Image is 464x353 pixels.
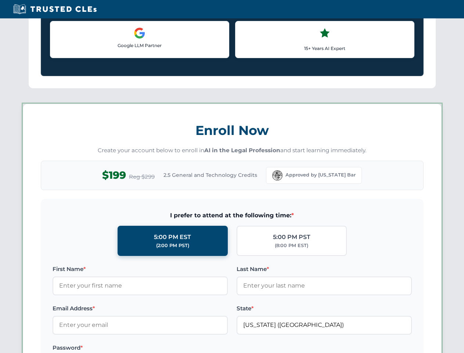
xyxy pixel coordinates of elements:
span: Approved by [US_STATE] Bar [285,171,356,179]
span: Reg $299 [129,172,155,181]
div: (8:00 PM EST) [275,242,308,249]
label: First Name [53,265,228,274]
label: State [237,304,412,313]
h3: Enroll Now [41,119,424,142]
input: Enter your email [53,316,228,334]
div: 5:00 PM PST [273,232,310,242]
img: Google [134,27,145,39]
input: Enter your first name [53,277,228,295]
div: (2:00 PM PST) [156,242,189,249]
img: Trusted CLEs [11,4,99,15]
p: Create your account below to enroll in and start learning immediately. [41,146,424,155]
p: 15+ Years AI Expert [241,45,408,52]
strong: AI in the Legal Profession [204,147,280,154]
div: 5:00 PM EST [154,232,191,242]
span: $199 [102,167,126,183]
label: Password [53,343,228,352]
img: Florida Bar [272,170,283,181]
p: Google LLM Partner [56,42,223,49]
label: Email Address [53,304,228,313]
span: 2.5 General and Technology Credits [163,171,257,179]
span: I prefer to attend at the following time: [53,211,412,220]
input: Enter your last name [237,277,412,295]
input: Florida (FL) [237,316,412,334]
label: Last Name [237,265,412,274]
